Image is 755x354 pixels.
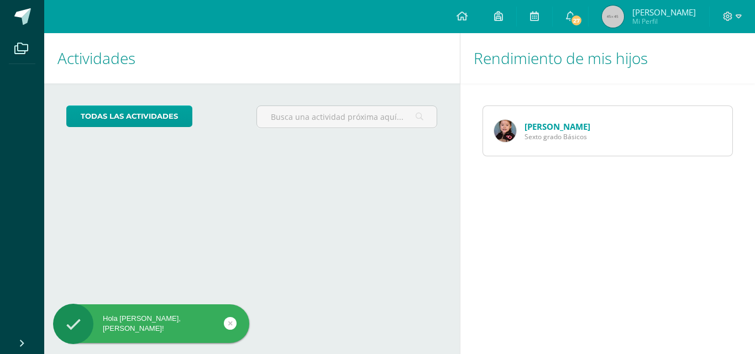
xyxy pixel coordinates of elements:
img: 45x45 [602,6,624,28]
h1: Rendimiento de mis hijos [474,33,742,83]
a: todas las Actividades [66,105,192,127]
span: [PERSON_NAME] [632,7,696,18]
div: Hola [PERSON_NAME], [PERSON_NAME]! [53,314,249,334]
a: [PERSON_NAME] [525,121,590,132]
img: f6e9a912c1b8c68852e7ad5e7775594c.png [494,120,516,142]
input: Busca una actividad próxima aquí... [257,106,437,128]
span: Sexto grado Básicos [525,132,590,141]
h1: Actividades [57,33,447,83]
span: Mi Perfil [632,17,696,26]
span: 27 [570,14,583,27]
